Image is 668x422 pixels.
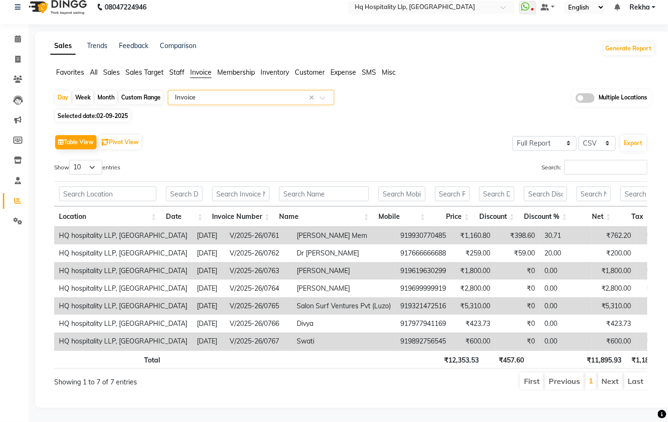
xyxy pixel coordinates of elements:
img: pivot.png [102,139,109,146]
a: Trends [87,41,107,50]
span: Staff [169,68,184,77]
td: 917666666688 [396,245,451,262]
td: HQ hospitality LLP, [GEOGRAPHIC_DATA] [54,315,192,333]
td: ₹398.60 [495,227,540,245]
td: V/2025-26/0764 [225,280,292,297]
button: Pivot View [99,135,141,149]
span: Invoice [190,68,212,77]
td: HQ hospitality LLP, [GEOGRAPHIC_DATA] [54,297,192,315]
td: ₹5,310.00 [592,297,636,315]
td: Salon Surf Ventures Pvt (Luzo) [292,297,396,315]
span: Expense [330,68,356,77]
td: 919619630299 [396,262,451,280]
td: ₹0 [495,297,540,315]
td: 919930770485 [396,227,451,245]
input: Search Name [279,186,369,201]
td: ₹2,800.00 [592,280,636,297]
span: Rekha [629,2,650,12]
td: ₹0 [495,280,540,297]
td: 0.00 [540,280,592,297]
td: 0.00 [540,297,592,315]
td: V/2025-26/0765 [225,297,292,315]
th: Discount: activate to sort column ascending [474,206,520,227]
span: Sales Target [126,68,164,77]
td: ₹2,800.00 [451,280,495,297]
th: ₹11,895.93 [581,350,626,369]
td: HQ hospitality LLP, [GEOGRAPHIC_DATA] [54,280,192,297]
td: ₹600.00 [592,333,636,350]
td: V/2025-26/0762 [225,245,292,262]
label: Show entries [54,160,120,175]
th: Price: activate to sort column ascending [430,206,474,227]
button: Export [620,135,647,151]
span: Membership [217,68,255,77]
th: Mobile: activate to sort column ascending [374,206,430,227]
td: [PERSON_NAME] [292,280,396,297]
div: Showing 1 to 7 of 7 entries [54,372,293,387]
td: V/2025-26/0761 [225,227,292,245]
td: [DATE] [192,245,225,262]
input: Search Mobile [378,186,426,201]
a: Sales [50,38,76,55]
td: Swati [292,333,396,350]
td: ₹0 [495,333,540,350]
th: Net: activate to sort column ascending [572,206,616,227]
button: Table View [55,135,97,149]
th: Invoice Number: activate to sort column ascending [207,206,274,227]
span: SMS [362,68,376,77]
th: Location: activate to sort column ascending [54,206,161,227]
th: ₹457.60 [484,350,529,369]
td: Divya [292,315,396,333]
input: Search Price [435,186,470,201]
input: Search Invoice Number [212,186,270,201]
td: [DATE] [192,315,225,333]
td: 919321472516 [396,297,451,315]
input: Search Discount % [524,186,567,201]
span: All [90,68,97,77]
td: V/2025-26/0763 [225,262,292,280]
td: [DATE] [192,227,225,245]
td: ₹259.00 [451,245,495,262]
td: [DATE] [192,333,225,350]
td: ₹1,800.00 [592,262,636,280]
td: HQ hospitality LLP, [GEOGRAPHIC_DATA] [54,227,192,245]
input: Search Net [577,186,611,201]
td: 30.71 [540,227,592,245]
input: Search: [564,160,648,175]
th: Date: activate to sort column ascending [161,206,208,227]
th: ₹1,185.47 [626,350,667,369]
td: V/2025-26/0767 [225,333,292,350]
td: HQ hospitality LLP, [GEOGRAPHIC_DATA] [54,333,192,350]
input: Search Discount [479,186,515,201]
div: Custom Range [119,91,163,104]
td: 20.00 [540,245,592,262]
td: ₹1,160.80 [451,227,495,245]
div: Day [55,91,71,104]
button: Generate Report [603,42,654,55]
td: ₹0 [495,315,540,333]
td: ₹423.73 [592,315,636,333]
a: 1 [589,376,593,385]
td: ₹762.20 [592,227,636,245]
td: ₹0 [495,262,540,280]
input: Search Location [59,186,156,201]
th: Discount %: activate to sort column ascending [519,206,572,227]
td: [DATE] [192,297,225,315]
td: HQ hospitality LLP, [GEOGRAPHIC_DATA] [54,262,192,280]
span: Clear all [309,93,317,103]
label: Search: [542,160,648,175]
td: 0.00 [540,315,592,333]
td: 917977941169 [396,315,451,333]
span: Multiple Locations [599,93,648,103]
span: Sales [103,68,120,77]
td: [DATE] [192,280,225,297]
td: ₹59.00 [495,245,540,262]
a: Feedback [119,41,148,50]
input: Search Date [166,186,203,201]
td: ₹423.73 [451,315,495,333]
th: ₹12,353.53 [439,350,484,369]
div: Month [95,91,117,104]
span: Inventory [261,68,289,77]
td: Dr [PERSON_NAME] [292,245,396,262]
td: 0.00 [540,262,592,280]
